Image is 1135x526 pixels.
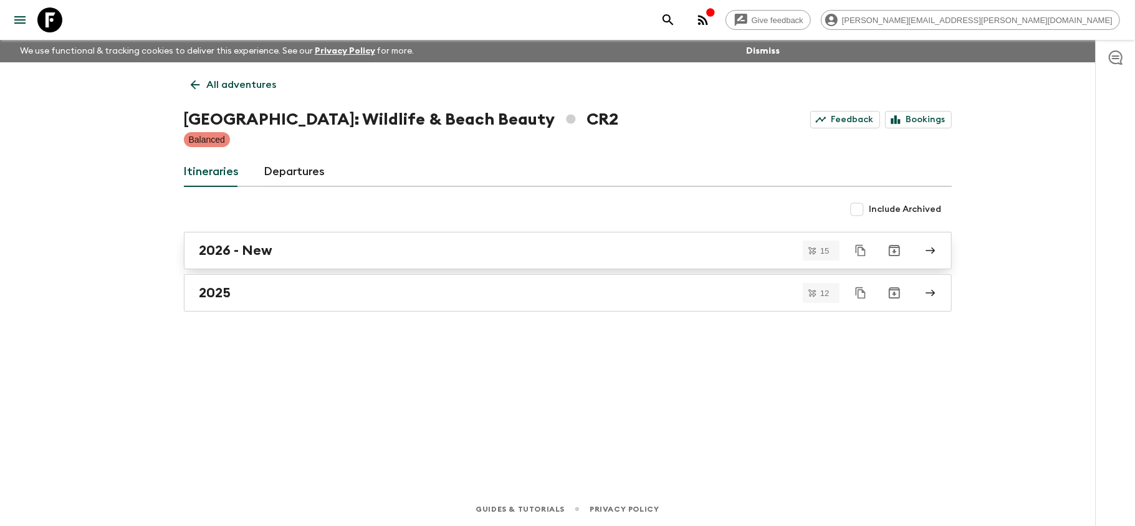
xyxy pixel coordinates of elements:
[315,47,375,55] a: Privacy Policy
[850,239,872,262] button: Duplicate
[199,285,231,301] h2: 2025
[813,247,836,255] span: 15
[813,289,836,297] span: 12
[476,502,565,516] a: Guides & Tutorials
[264,157,325,187] a: Departures
[882,238,907,263] button: Archive
[184,107,618,132] h1: [GEOGRAPHIC_DATA]: Wildlife & Beach Beauty CR2
[810,111,880,128] a: Feedback
[850,282,872,304] button: Duplicate
[590,502,659,516] a: Privacy Policy
[885,111,952,128] a: Bookings
[184,72,284,97] a: All adventures
[7,7,32,32] button: menu
[184,157,239,187] a: Itineraries
[189,133,225,146] p: Balanced
[726,10,811,30] a: Give feedback
[199,242,273,259] h2: 2026 - New
[184,274,952,312] a: 2025
[15,40,419,62] p: We use functional & tracking cookies to deliver this experience. See our for more.
[184,232,952,269] a: 2026 - New
[743,42,783,60] button: Dismiss
[869,203,942,216] span: Include Archived
[821,10,1120,30] div: [PERSON_NAME][EMAIL_ADDRESS][PERSON_NAME][DOMAIN_NAME]
[745,16,810,25] span: Give feedback
[656,7,681,32] button: search adventures
[835,16,1119,25] span: [PERSON_NAME][EMAIL_ADDRESS][PERSON_NAME][DOMAIN_NAME]
[882,280,907,305] button: Archive
[207,77,277,92] p: All adventures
